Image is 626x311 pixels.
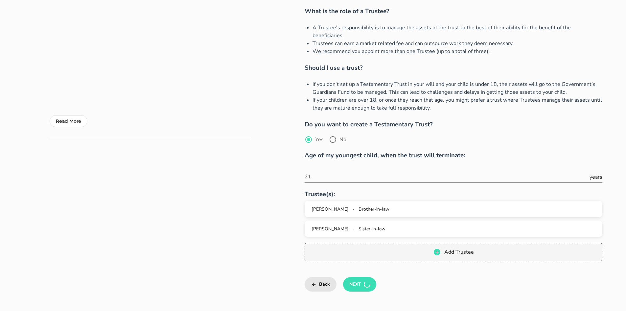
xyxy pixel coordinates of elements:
[444,248,474,256] span: Add Trustee
[315,136,324,143] label: Yes
[353,206,355,212] span: -
[313,24,602,39] li: A Trustee's responsibility is to manage the assets of the trust to the best of their ability for ...
[305,243,602,261] button: Add Trustee
[305,277,336,292] button: Back
[359,226,385,232] span: Sister-in-law
[56,117,81,125] p: Read More
[305,63,602,72] h3: Should I use a trust?
[305,201,602,217] button: [PERSON_NAME] - Brother-in-law
[353,226,355,232] span: -
[313,80,602,96] li: If you don't set up a Testamentary Trust in your will and your child is under 18, their assets wi...
[313,96,602,112] li: If your children are over 18, or once they reach that age, you might prefer a trust where Trustee...
[305,220,602,237] button: [PERSON_NAME] - Sister-in-law
[305,120,602,129] h3: Do you want to create a Testamentary Trust?
[312,226,349,232] span: [PERSON_NAME]
[359,206,389,212] span: Brother-in-law
[312,206,349,212] span: [PERSON_NAME]
[305,190,602,199] h3: Trustee(s):
[50,115,87,127] button: Read More
[343,277,376,292] button: Next
[305,7,602,16] h3: What is the role of a Trustee?
[313,39,602,47] li: Trustees can earn a market related fee and can outsource work they deem necessary.
[588,174,602,180] div: years
[313,47,602,55] li: We recommend you appoint more than one Trustee (up to a total of three).
[339,136,346,143] label: No
[305,151,602,160] h3: Age of my youngest child, when the trust will terminate:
